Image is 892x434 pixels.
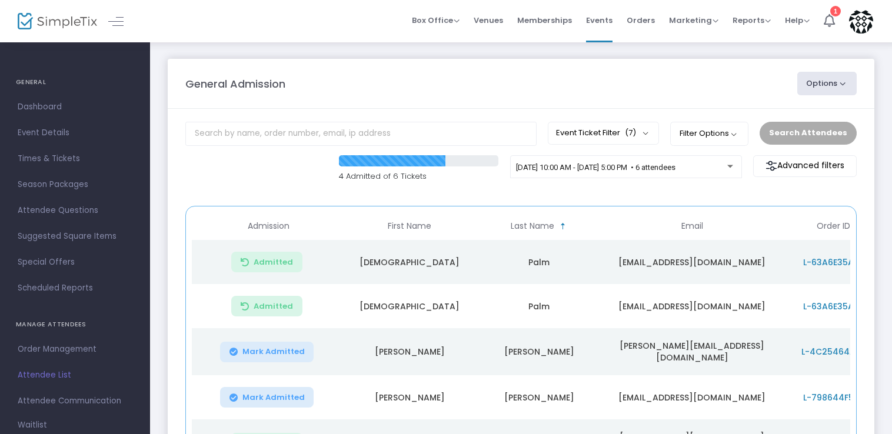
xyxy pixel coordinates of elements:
[412,15,460,26] span: Box Office
[16,313,134,336] h4: MANAGE ATTENDEES
[803,301,864,312] span: L-63A6E35A-5
[604,240,780,284] td: [EMAIL_ADDRESS][DOMAIN_NAME]
[803,392,864,403] span: L-798644F5-8
[345,240,474,284] td: [DEMOGRAPHIC_DATA]
[18,177,132,192] span: Season Packages
[185,122,537,146] input: Search by name, order number, email, ip address
[254,302,293,311] span: Admitted
[18,125,132,141] span: Event Details
[733,15,771,26] span: Reports
[220,387,314,408] button: Mark Admitted
[345,284,474,328] td: [DEMOGRAPHIC_DATA]
[785,15,810,26] span: Help
[16,71,134,94] h4: GENERAL
[242,393,305,402] span: Mark Admitted
[586,5,613,35] span: Events
[765,160,777,172] img: filter
[345,375,474,419] td: [PERSON_NAME]
[231,252,302,272] button: Admitted
[339,171,498,182] p: 4 Admitted of 6 Tickets
[18,419,47,431] span: Waitlist
[18,393,132,409] span: Attendee Communication
[18,229,132,244] span: Suggested Square Items
[18,151,132,166] span: Times & Tickets
[220,342,314,362] button: Mark Admitted
[18,99,132,115] span: Dashboard
[474,328,604,375] td: [PERSON_NAME]
[388,221,431,231] span: First Name
[345,328,474,375] td: [PERSON_NAME]
[797,72,857,95] button: Options
[18,203,132,218] span: Attendee Questions
[753,155,857,177] m-button: Advanced filters
[669,15,718,26] span: Marketing
[254,258,293,267] span: Admitted
[242,347,305,356] span: Mark Admitted
[517,5,572,35] span: Memberships
[474,375,604,419] td: [PERSON_NAME]
[18,368,132,383] span: Attendee List
[185,76,285,92] m-panel-title: General Admission
[548,122,659,144] button: Event Ticket Filter(7)
[625,128,636,138] span: (7)
[830,6,841,16] div: 1
[516,163,675,172] span: [DATE] 10:00 AM - [DATE] 5:00 PM • 6 attendees
[511,221,554,231] span: Last Name
[558,222,568,231] span: Sortable
[231,296,302,316] button: Admitted
[670,122,748,145] button: Filter Options
[474,5,503,35] span: Venues
[801,346,866,358] span: L-4C25464A-5
[681,221,703,231] span: Email
[18,255,132,270] span: Special Offers
[248,221,289,231] span: Admission
[18,342,132,357] span: Order Management
[474,240,604,284] td: Palm
[18,281,132,296] span: Scheduled Reports
[604,284,780,328] td: [EMAIL_ADDRESS][DOMAIN_NAME]
[604,328,780,375] td: [PERSON_NAME][EMAIL_ADDRESS][DOMAIN_NAME]
[817,221,850,231] span: Order ID
[604,375,780,419] td: [EMAIL_ADDRESS][DOMAIN_NAME]
[474,284,604,328] td: Palm
[627,5,655,35] span: Orders
[803,256,864,268] span: L-63A6E35A-5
